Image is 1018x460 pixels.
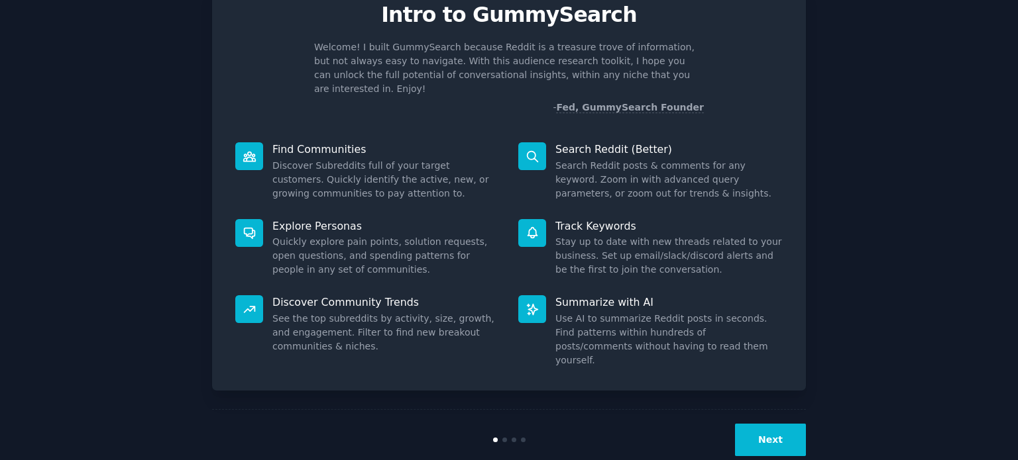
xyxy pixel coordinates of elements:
p: Search Reddit (Better) [555,142,783,156]
dd: Stay up to date with new threads related to your business. Set up email/slack/discord alerts and ... [555,235,783,277]
dd: Discover Subreddits full of your target customers. Quickly identify the active, new, or growing c... [272,159,500,201]
dd: Search Reddit posts & comments for any keyword. Zoom in with advanced query parameters, or zoom o... [555,159,783,201]
p: Intro to GummySearch [226,3,792,26]
dd: Use AI to summarize Reddit posts in seconds. Find patterns within hundreds of posts/comments with... [555,312,783,367]
p: Welcome! I built GummySearch because Reddit is a treasure trove of information, but not always ea... [314,40,704,96]
div: - [553,101,704,115]
p: Summarize with AI [555,295,783,309]
p: Discover Community Trends [272,295,500,309]
p: Explore Personas [272,219,500,233]
dd: Quickly explore pain points, solution requests, open questions, and spending patterns for people ... [272,235,500,277]
p: Track Keywords [555,219,783,233]
p: Find Communities [272,142,500,156]
button: Next [735,424,806,456]
dd: See the top subreddits by activity, size, growth, and engagement. Filter to find new breakout com... [272,312,500,353]
a: Fed, GummySearch Founder [556,102,704,113]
